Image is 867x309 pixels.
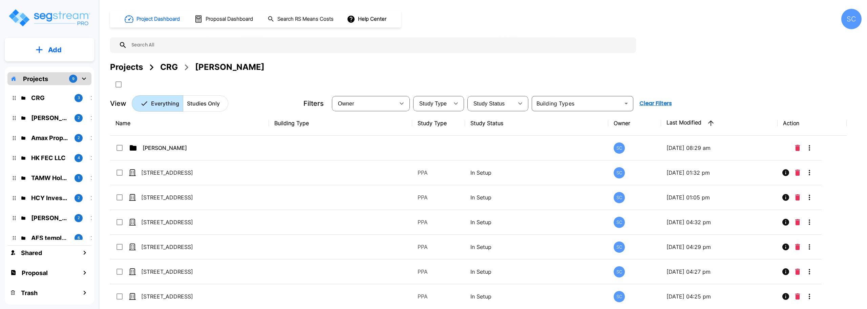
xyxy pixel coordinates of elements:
[779,166,792,179] button: Info
[141,243,209,251] p: [STREET_ADDRESS]
[792,141,803,155] button: Delete
[667,268,772,276] p: [DATE] 04:27 pm
[779,265,792,278] button: Info
[792,265,803,278] button: Delete
[779,290,792,303] button: Info
[792,240,803,254] button: Delete
[141,169,209,177] p: [STREET_ADDRESS]
[841,9,862,29] div: SC
[141,218,209,226] p: [STREET_ADDRESS]
[418,243,460,251] p: PPA
[534,99,620,108] input: Building Types
[31,153,69,162] p: HK FEC LLC
[418,218,460,226] p: PPA
[195,61,265,73] div: [PERSON_NAME]
[160,61,178,73] div: CRG
[614,167,625,178] div: SC
[415,94,449,113] div: Select
[333,94,395,113] div: Select
[78,235,80,241] p: 6
[21,288,38,297] h1: Trash
[31,233,69,243] p: AFS templates
[412,111,465,136] th: Study Type
[661,111,778,136] th: Last Modified
[614,242,625,253] div: SC
[803,240,816,254] button: More-Options
[465,111,608,136] th: Study Status
[803,191,816,204] button: More-Options
[667,292,772,301] p: [DATE] 04:25 pm
[779,191,792,204] button: Info
[141,193,209,201] p: [STREET_ADDRESS]
[141,268,209,276] p: [STREET_ADDRESS]
[78,115,80,121] p: 2
[31,193,69,202] p: HCY Investments LLC
[8,8,91,27] img: Logo
[792,166,803,179] button: Delete
[78,215,80,221] p: 2
[418,169,460,177] p: PPA
[470,218,602,226] p: In Setup
[303,98,324,109] p: Filters
[469,94,513,113] div: Select
[667,144,772,152] p: [DATE] 08:29 am
[183,95,228,112] button: Studies Only
[72,76,75,82] p: 9
[78,175,80,181] p: 1
[48,45,62,55] p: Add
[803,141,816,155] button: More-Options
[136,15,180,23] h1: Project Dashboard
[803,290,816,303] button: More-Options
[269,111,412,136] th: Building Type
[470,169,602,177] p: In Setup
[141,292,209,301] p: [STREET_ADDRESS]
[206,15,253,23] h1: Proposal Dashboard
[143,144,210,152] p: [PERSON_NAME]
[614,192,625,203] div: SC
[110,111,269,136] th: Name
[31,133,69,142] p: Amax Properties
[78,195,80,201] p: 2
[803,215,816,229] button: More-Options
[470,268,602,276] p: In Setup
[667,243,772,251] p: [DATE] 04:29 pm
[418,193,460,201] p: PPA
[667,169,772,177] p: [DATE] 01:32 pm
[418,292,460,301] p: PPA
[5,40,94,60] button: Add
[112,78,125,91] button: SelectAll
[614,217,625,228] div: SC
[614,266,625,277] div: SC
[637,97,675,110] button: Clear Filters
[470,193,602,201] p: In Setup
[803,265,816,278] button: More-Options
[23,74,48,83] p: Projects
[132,95,228,112] div: Platform
[779,240,792,254] button: Info
[187,99,220,108] p: Studies Only
[608,111,661,136] th: Owner
[614,291,625,302] div: SC
[473,101,505,107] span: Study Status
[792,215,803,229] button: Delete
[792,290,803,303] button: Delete
[110,98,126,109] p: View
[31,173,69,182] p: TAMW Holdings LLC
[418,268,460,276] p: PPA
[31,93,69,102] p: CRG
[78,135,80,141] p: 2
[151,99,179,108] p: Everything
[110,61,143,73] div: Projects
[470,243,602,251] p: In Setup
[78,95,80,101] p: 3
[667,218,772,226] p: [DATE] 04:32 pm
[277,15,334,23] h1: Search RS Means Costs
[778,111,846,136] th: Action
[470,292,602,301] p: In Setup
[667,193,772,201] p: [DATE] 01:05 pm
[192,12,257,26] button: Proposal Dashboard
[621,99,631,108] button: Open
[345,13,389,25] button: Help Center
[419,101,447,107] span: Study Type
[22,268,48,277] h1: Proposal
